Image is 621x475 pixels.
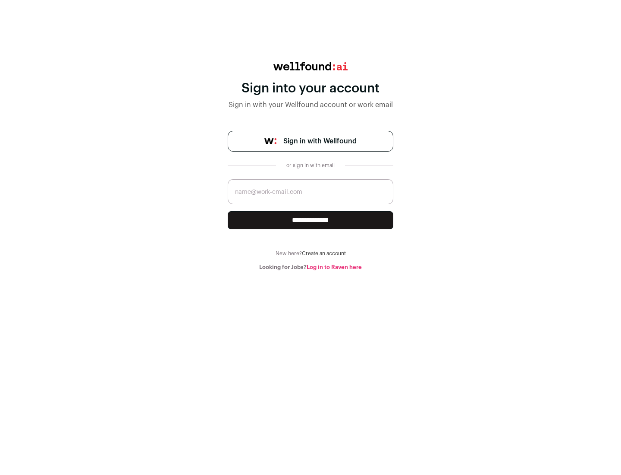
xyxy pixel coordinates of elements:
[283,136,357,146] span: Sign in with Wellfound
[302,251,346,256] a: Create an account
[228,81,393,96] div: Sign into your account
[307,264,362,270] a: Log in to Raven here
[228,131,393,152] a: Sign in with Wellfound
[228,264,393,271] div: Looking for Jobs?
[228,250,393,257] div: New here?
[228,179,393,204] input: name@work-email.com
[228,100,393,110] div: Sign in with your Wellfound account or work email
[283,162,338,169] div: or sign in with email
[273,62,348,70] img: wellfound:ai
[264,138,276,144] img: wellfound-symbol-flush-black-fb3c872781a75f747ccb3a119075da62bfe97bd399995f84a933054e44a575c4.png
